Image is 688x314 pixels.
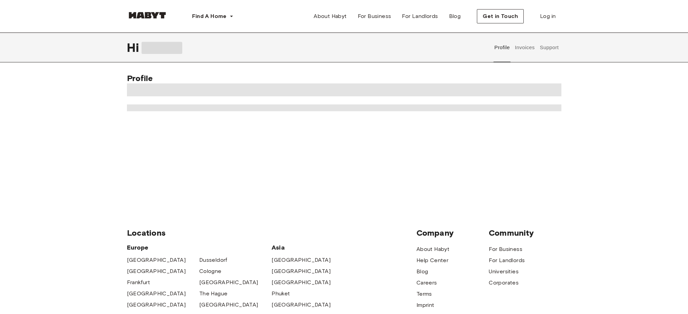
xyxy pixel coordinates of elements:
a: Universities [489,268,519,276]
a: For Business [352,9,397,23]
a: Careers [416,279,437,287]
a: [GEOGRAPHIC_DATA] [127,256,186,264]
a: [GEOGRAPHIC_DATA] [127,301,186,309]
a: [GEOGRAPHIC_DATA] [272,256,331,264]
a: Help Center [416,256,448,264]
span: Get in Touch [483,12,518,20]
span: For Landlords [402,12,438,20]
span: Hi [127,40,142,55]
a: Terms [416,290,432,298]
span: Company [416,228,489,238]
span: Locations [127,228,416,238]
img: Habyt [127,12,168,19]
a: [GEOGRAPHIC_DATA] [272,301,331,309]
span: Find A Home [192,12,227,20]
a: Cologne [199,267,222,275]
div: user profile tabs [492,33,561,62]
a: For Landlords [489,256,525,264]
span: Europe [127,243,272,252]
button: Profile [494,33,511,62]
button: Support [539,33,560,62]
a: Log in [535,9,561,23]
a: Frankfurt [127,278,150,287]
a: Dusseldorf [199,256,227,264]
a: For Landlords [396,9,443,23]
a: [GEOGRAPHIC_DATA] [199,301,258,309]
button: Invoices [514,33,535,62]
a: About Habyt [308,9,352,23]
a: Imprint [416,301,434,309]
a: Blog [444,9,466,23]
span: Log in [540,12,556,20]
a: [GEOGRAPHIC_DATA] [272,267,331,275]
a: The Hague [199,290,228,298]
a: Blog [416,268,428,276]
a: [GEOGRAPHIC_DATA] [127,267,186,275]
a: [GEOGRAPHIC_DATA] [127,290,186,298]
span: For Business [358,12,391,20]
span: Asia [272,243,344,252]
a: [GEOGRAPHIC_DATA] [199,278,258,287]
span: Profile [127,73,153,83]
button: Get in Touch [477,9,524,23]
a: [GEOGRAPHIC_DATA] [272,278,331,287]
span: Community [489,228,561,238]
button: Find A Home [187,9,239,23]
span: Blog [449,12,461,20]
a: Phuket [272,290,290,298]
a: Corporates [489,279,519,287]
a: For Business [489,245,522,253]
span: About Habyt [314,12,347,20]
a: About Habyt [416,245,449,253]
